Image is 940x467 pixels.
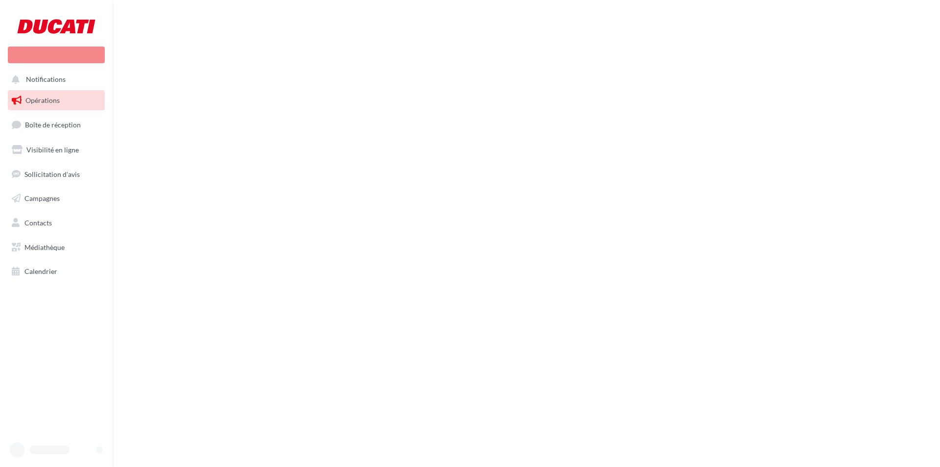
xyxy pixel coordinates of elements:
span: Sollicitation d'avis [24,170,80,178]
a: Visibilité en ligne [6,140,107,160]
span: Campagnes [24,194,60,202]
a: Opérations [6,90,107,111]
span: Calendrier [24,267,57,275]
span: Médiathèque [24,243,65,251]
span: Notifications [26,75,66,84]
a: Boîte de réception [6,114,107,135]
a: Calendrier [6,261,107,282]
span: Contacts [24,219,52,227]
span: Visibilité en ligne [26,146,79,154]
a: Sollicitation d'avis [6,164,107,185]
span: Opérations [25,96,60,104]
a: Campagnes [6,188,107,209]
a: Contacts [6,213,107,233]
div: Nouvelle campagne [8,47,105,63]
span: Boîte de réception [25,121,81,129]
a: Médiathèque [6,237,107,258]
